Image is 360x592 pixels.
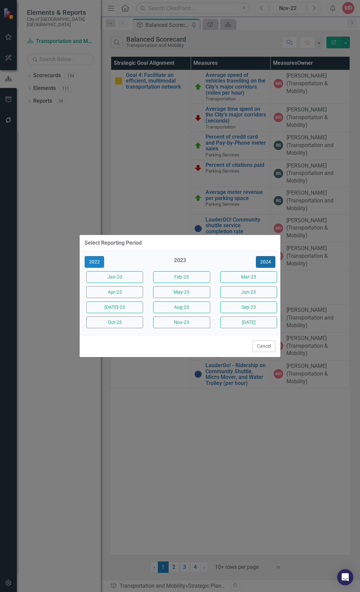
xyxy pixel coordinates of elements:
[153,286,210,298] button: May-23
[86,316,143,328] button: Oct-23
[253,340,275,352] button: Cancel
[256,256,275,268] button: 2024
[153,301,210,313] button: Aug-23
[86,286,143,298] button: Apr-23
[151,257,208,268] div: 2023
[337,569,353,585] div: Open Intercom Messenger
[86,301,143,313] button: [DATE]-23
[220,286,277,298] button: Jun-23
[153,316,210,328] button: Nov-23
[220,271,277,283] button: Mar-23
[85,256,104,268] button: 2022
[220,316,277,328] button: [DATE]
[220,301,277,313] button: Sep-23
[85,240,142,246] div: Select Reporting Period
[86,271,143,283] button: Jan-23
[153,271,210,283] button: Feb-23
